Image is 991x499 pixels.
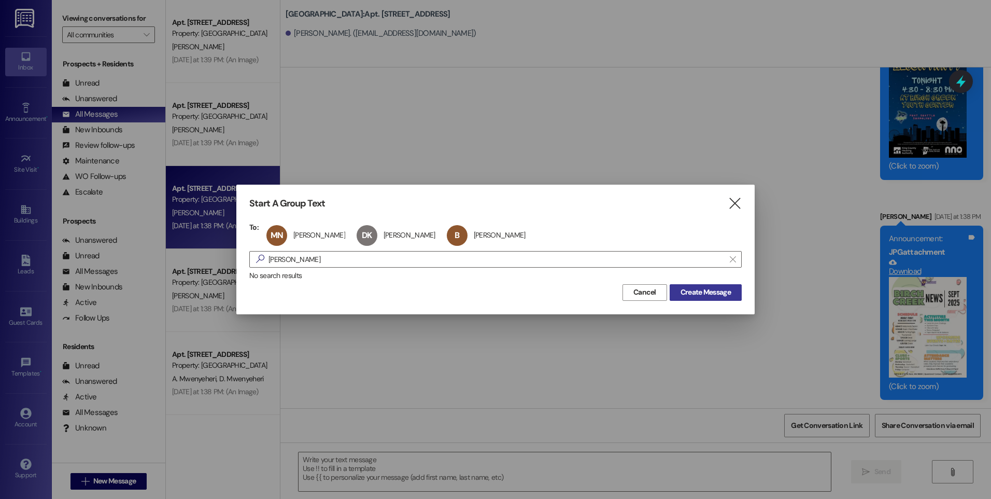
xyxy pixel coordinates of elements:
[362,230,372,241] span: DK
[293,230,345,240] div: [PERSON_NAME]
[622,284,667,301] button: Cancel
[249,270,742,281] div: No search results
[249,198,325,210] h3: Start A Group Text
[455,230,459,241] span: B
[633,287,656,298] span: Cancel
[249,223,259,232] h3: To:
[670,284,742,301] button: Create Message
[271,230,283,241] span: MN
[725,252,741,267] button: Clear text
[474,230,526,240] div: [PERSON_NAME]
[681,287,731,298] span: Create Message
[730,255,735,264] i: 
[268,252,725,267] input: Search for any contact or apartment
[728,198,742,209] i: 
[384,230,435,240] div: [PERSON_NAME]
[252,254,268,265] i: 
